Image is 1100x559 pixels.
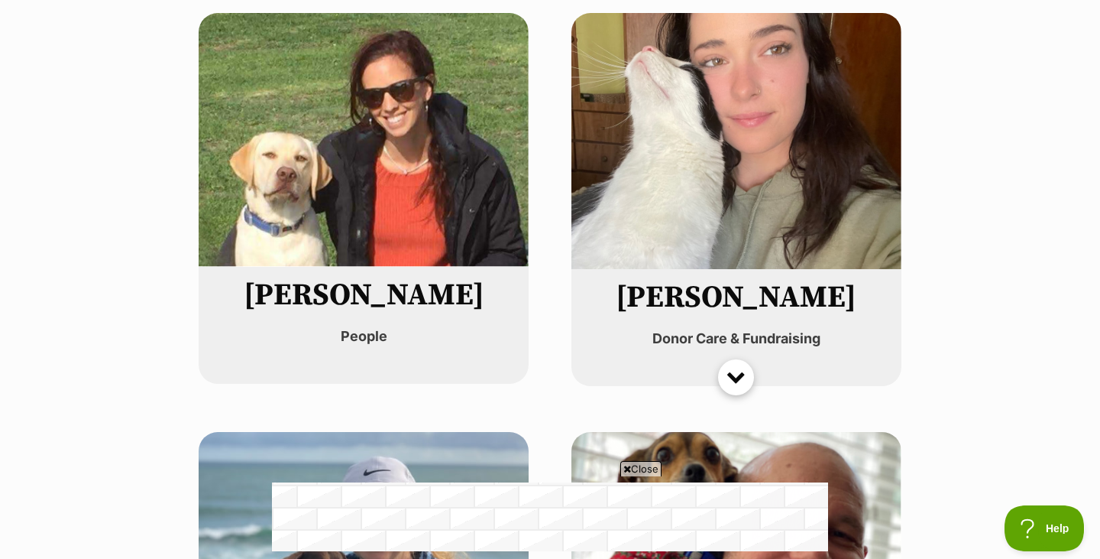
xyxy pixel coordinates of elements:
h2: [PERSON_NAME] [583,281,890,314]
h2: [PERSON_NAME] [210,278,517,312]
h3: People [210,326,517,347]
img: simone-05c04148a37cacf4acee5c2bb3b5ddd241154f564df0723e9cdf784e033cbe8b.jpg [571,13,901,268]
img: anna-7b39e4d7dccaf2567fa9a85028d91153a39ee0debcaa03c53cd8e1cc044a52b2.jpg [199,13,529,266]
span: Close [620,461,662,476]
iframe: Advertisement [272,483,828,551]
h3: Donor Care & Fundraising [583,328,890,349]
iframe: Help Scout Beacon - Open [1005,505,1085,551]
